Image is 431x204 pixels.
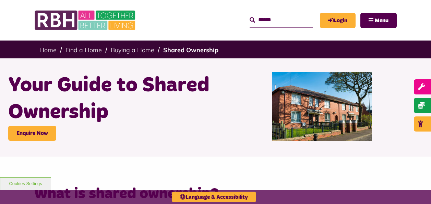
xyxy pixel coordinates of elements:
a: Buying a Home [111,46,154,54]
button: Navigation [360,13,397,28]
button: Language & Accessibility [172,192,256,202]
a: Find a Home [65,46,102,54]
iframe: Netcall Web Assistant for live chat [400,173,431,204]
span: Menu [375,18,388,23]
img: RBH [34,7,137,34]
a: Shared Ownership [163,46,218,54]
a: Enquire Now [8,126,56,141]
img: Belton Avenue [272,72,372,141]
h2: What is shared ownership? [34,184,397,204]
a: MyRBH [320,13,356,28]
h1: Your Guide to Shared Ownership [8,72,211,126]
a: Home [39,46,57,54]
